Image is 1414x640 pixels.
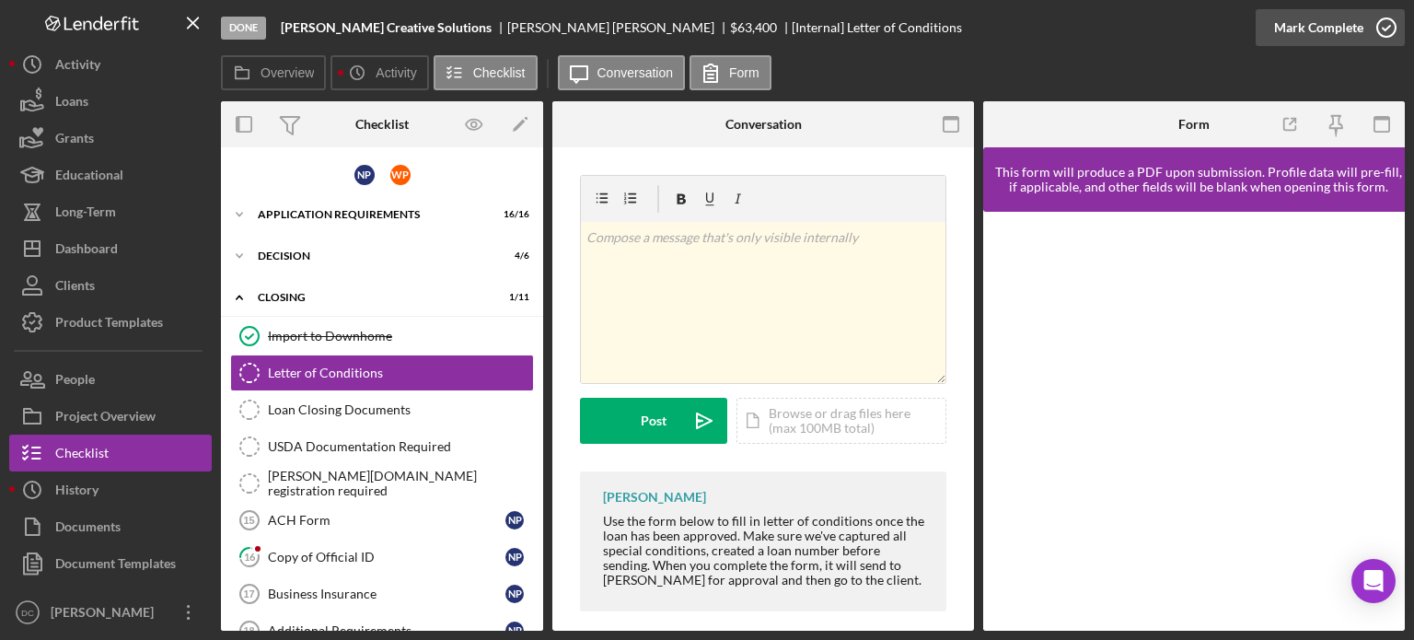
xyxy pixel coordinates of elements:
div: Checklist [355,117,409,132]
button: Document Templates [9,545,212,582]
div: Mark Complete [1274,9,1363,46]
a: Letter of Conditions [230,355,534,391]
div: Document Templates [55,545,176,587]
button: DC[PERSON_NAME] [9,594,212,631]
label: Form [729,65,759,80]
div: $63,400 [730,20,777,35]
button: Form [690,55,771,90]
div: Done [221,17,266,40]
div: N P [505,511,524,529]
text: DC [21,608,34,618]
label: Activity [376,65,416,80]
div: Business Insurance [268,587,505,601]
tspan: 18 [243,625,254,636]
b: [PERSON_NAME] Creative Solutions [281,20,492,35]
a: 15ACH FormNP [230,502,534,539]
div: N P [505,548,524,566]
tspan: 17 [243,588,254,599]
button: Documents [9,508,212,545]
button: People [9,361,212,398]
button: Mark Complete [1256,9,1405,46]
button: History [9,471,212,508]
div: Additional Requirements [268,623,505,638]
a: USDA Documentation Required [230,428,534,465]
div: CLOSING [258,292,483,303]
div: Conversation [725,117,802,132]
div: Open Intercom Messenger [1351,559,1396,603]
button: Checklist [434,55,538,90]
label: Overview [261,65,314,80]
div: Project Overview [55,398,156,439]
tspan: 16 [244,551,256,563]
div: 16 / 16 [496,209,529,220]
div: Copy of Official ID [268,550,505,564]
div: Post [641,398,666,444]
div: Form [1178,117,1210,132]
div: [Internal] Letter of Conditions [792,20,962,35]
a: [PERSON_NAME][DOMAIN_NAME] registration required [230,465,534,502]
a: 16Copy of Official IDNP [230,539,534,576]
label: Conversation [597,65,674,80]
tspan: 15 [243,515,254,526]
div: [PERSON_NAME] [603,490,706,505]
div: 1 / 11 [496,292,529,303]
div: People [55,361,95,402]
div: APPLICATION REQUIREMENTS [258,209,483,220]
div: History [55,471,99,513]
div: [PERSON_NAME] [PERSON_NAME] [507,20,730,35]
div: Decision [258,250,483,262]
button: Activity [330,55,428,90]
div: [PERSON_NAME][DOMAIN_NAME] registration required [268,469,533,498]
div: Loan Closing Documents [268,402,533,417]
a: Import to Downhome [230,318,534,355]
div: Letter of Conditions [268,366,533,380]
div: 4 / 6 [496,250,529,262]
button: Conversation [558,55,686,90]
div: W P [390,165,411,185]
div: Documents [55,508,121,550]
iframe: Lenderfit form [1002,230,1388,612]
div: Import to Downhome [268,329,533,343]
div: USDA Documentation Required [268,439,533,454]
label: Checklist [473,65,526,80]
button: Checklist [9,435,212,471]
a: 17Business InsuranceNP [230,576,534,612]
div: N P [505,622,524,640]
div: N P [354,165,375,185]
button: Post [580,398,727,444]
button: Project Overview [9,398,212,435]
a: Loan Closing Documents [230,391,534,428]
div: N P [505,585,524,603]
div: [PERSON_NAME] [46,594,166,635]
div: This form will produce a PDF upon submission. Profile data will pre-fill, if applicable, and othe... [992,165,1405,194]
div: Checklist [55,435,109,476]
